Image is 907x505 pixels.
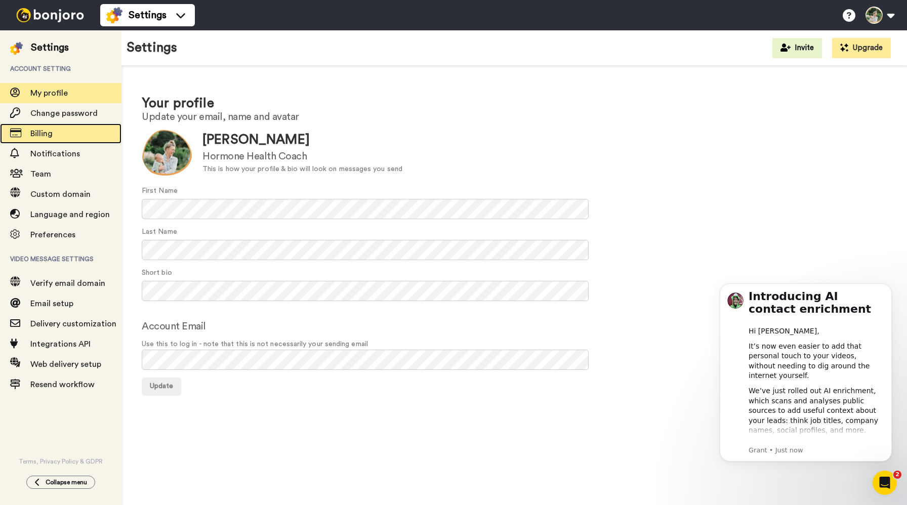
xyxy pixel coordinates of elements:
[30,320,116,328] span: Delivery customization
[893,471,901,479] span: 2
[46,478,87,486] span: Collapse menu
[30,211,110,219] span: Language and region
[30,89,68,97] span: My profile
[30,279,105,287] span: Verify email domain
[31,40,69,55] div: Settings
[129,8,167,22] span: Settings
[142,96,887,111] h1: Your profile
[30,130,53,138] span: Billing
[44,170,180,230] div: ✅ Create more relevant, engaging videos ✅ Save time researching new leads ✅ Increase response rat...
[832,38,891,58] button: Upgrade
[142,268,172,278] label: Short bio
[142,339,887,350] span: Use this to log in - note that this is not necessarily your sending email
[127,40,177,55] h1: Settings
[30,381,95,389] span: Resend workflow
[142,227,177,237] label: Last Name
[142,111,887,122] h2: Update your email, name and avatar
[772,38,822,58] button: Invite
[150,383,173,390] span: Update
[10,42,23,55] img: settings-colored.svg
[202,131,402,149] div: [PERSON_NAME]
[30,170,51,178] span: Team
[30,190,91,198] span: Custom domain
[142,186,178,196] label: First Name
[30,360,101,368] span: Web delivery setup
[44,175,180,184] p: Message from Grant, sent Just now
[142,319,206,334] label: Account Email
[44,171,146,179] b: It’s designed to help you:
[30,109,98,117] span: Change password
[30,150,80,158] span: Notifications
[26,476,95,489] button: Collapse menu
[142,377,181,396] button: Update
[705,271,907,500] iframe: Intercom notifications message
[12,8,88,22] img: bj-logo-header-white.svg
[30,340,91,348] span: Integrations API
[202,164,402,175] div: This is how your profile & bio will look on messages you send
[30,300,73,308] span: Email setup
[106,7,122,23] img: settings-colored.svg
[30,231,75,239] span: Preferences
[202,149,402,164] div: Hormone Health Coach
[873,471,897,495] iframe: Intercom live chat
